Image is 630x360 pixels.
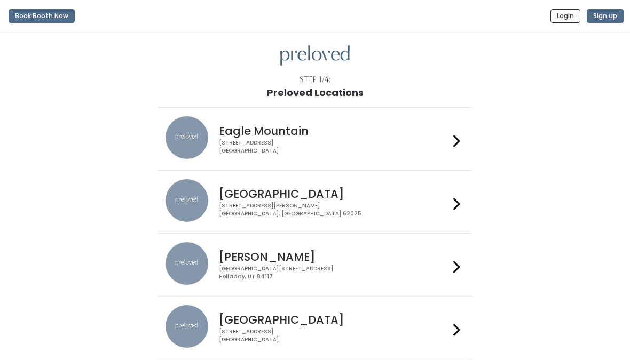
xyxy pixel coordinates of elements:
h4: [GEOGRAPHIC_DATA] [219,188,448,200]
a: preloved location [GEOGRAPHIC_DATA] [STREET_ADDRESS][PERSON_NAME][GEOGRAPHIC_DATA], [GEOGRAPHIC_D... [166,179,464,225]
button: Login [550,9,580,23]
button: Book Booth Now [9,9,75,23]
img: preloved location [166,116,208,159]
h4: [GEOGRAPHIC_DATA] [219,314,448,326]
a: preloved location Eagle Mountain [STREET_ADDRESS][GEOGRAPHIC_DATA] [166,116,464,162]
div: [GEOGRAPHIC_DATA][STREET_ADDRESS] Holladay, UT 84117 [219,265,448,281]
a: preloved location [GEOGRAPHIC_DATA] [STREET_ADDRESS][GEOGRAPHIC_DATA] [166,305,464,350]
h1: Preloved Locations [267,87,364,98]
div: [STREET_ADDRESS] [GEOGRAPHIC_DATA] [219,328,448,343]
button: Sign up [587,9,624,23]
div: [STREET_ADDRESS][PERSON_NAME] [GEOGRAPHIC_DATA], [GEOGRAPHIC_DATA] 62025 [219,202,448,218]
a: Book Booth Now [9,4,75,28]
div: Step 1/4: [300,74,331,85]
img: preloved location [166,305,208,348]
img: preloved location [166,179,208,222]
div: [STREET_ADDRESS] [GEOGRAPHIC_DATA] [219,139,448,155]
img: preloved logo [280,45,350,66]
h4: Eagle Mountain [219,125,448,137]
img: preloved location [166,242,208,285]
h4: [PERSON_NAME] [219,251,448,263]
a: preloved location [PERSON_NAME] [GEOGRAPHIC_DATA][STREET_ADDRESS]Holladay, UT 84117 [166,242,464,287]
